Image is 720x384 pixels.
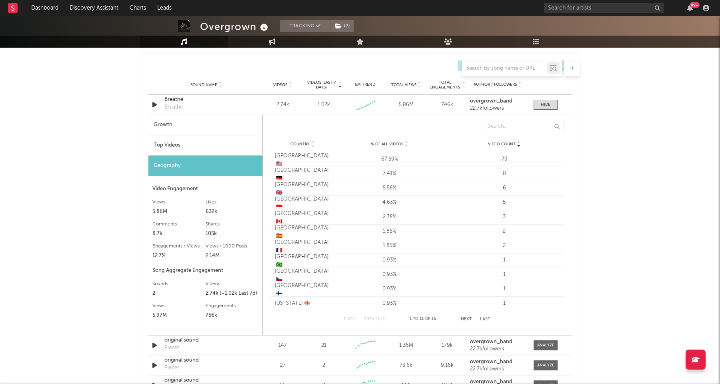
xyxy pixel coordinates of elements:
div: Overgrown [200,20,270,33]
button: Next [461,317,472,322]
div: 5.86M [388,101,425,109]
a: overgrown_band [470,99,526,104]
span: Total Engagements [429,80,461,90]
div: [GEOGRAPHIC_DATA] [275,253,330,269]
div: 73 [449,155,560,163]
div: 1 11 16 [401,314,445,324]
div: [GEOGRAPHIC_DATA] [275,167,330,182]
div: 2.74k [264,101,301,109]
div: Engagements / Views [152,241,206,251]
a: Breathe [164,96,248,104]
div: [GEOGRAPHIC_DATA] [275,239,330,254]
div: [GEOGRAPHIC_DATA] [275,152,330,168]
div: 1.85% [334,227,445,235]
a: original sound [164,356,248,364]
div: 105k [206,229,259,239]
button: Previous [364,317,385,322]
div: 22.7k followers [470,346,526,352]
div: 73.6k [388,362,425,370]
div: 7.41% [334,170,445,178]
span: Videos (last 7 days) [305,80,338,90]
span: 🇨🇦 [276,219,282,224]
div: 5.56% [334,184,445,192]
button: Tracking [280,20,330,32]
div: Geography [148,156,262,176]
div: 2.74k (+1.02k Last 7d) [206,289,259,298]
div: 1.36M [388,342,425,350]
div: 0.93% [334,285,445,293]
span: Country [290,142,310,147]
div: 1 [449,300,560,308]
div: 147 [264,342,301,350]
div: Growth [148,115,262,135]
div: 632k [206,207,259,217]
div: 5.97M [152,311,206,320]
div: 8.7k [152,229,206,239]
div: 2.14M [206,251,259,261]
button: (2) [330,20,354,32]
div: Pieces [164,364,180,372]
div: 12.7% [152,251,206,261]
div: 1 [449,271,560,279]
div: [US_STATE] [275,300,330,308]
div: 1 [449,285,560,293]
span: 🇪🇸 [276,233,282,239]
div: Shares [206,219,259,229]
div: 67.59% [334,155,445,163]
strong: overgrown_band [470,359,512,364]
span: 🇧🇷 [276,262,282,267]
div: 22.7k followers [470,366,526,372]
div: 21 [321,342,326,350]
div: Top Videos [148,135,262,156]
strong: overgrown_band [470,339,512,344]
span: 🇨🇿 [276,277,282,282]
div: Pieces [164,344,180,352]
span: ( 2 ) [330,20,354,32]
div: Song Aggregate Engagement [152,266,258,275]
div: 27 [264,362,301,370]
a: original sound [164,336,248,344]
button: Last [480,317,490,322]
span: Videos [273,82,287,87]
div: Video Engagement [152,184,258,194]
div: 1.02k [318,101,330,109]
span: % of all Videos [371,142,403,147]
span: 🇫🇮 [276,291,282,296]
div: 5 [449,199,560,207]
div: 99 + [690,2,700,8]
a: overgrown_band [470,339,526,345]
div: Breathe [164,103,183,111]
span: Video Count [488,142,516,147]
div: [GEOGRAPHIC_DATA] [275,210,330,225]
div: Videos [206,279,259,289]
div: 2.78% [334,213,445,221]
span: 🇩🇪 [276,176,282,181]
span: Sound Name [190,82,217,87]
div: 1 [449,256,560,264]
div: [GEOGRAPHIC_DATA] [275,195,330,211]
div: 6M Trend [346,82,384,88]
div: 0.93% [334,256,445,264]
div: 2 [449,242,560,250]
span: 🇬🇧 [276,190,282,195]
input: Search by song name or URL [462,65,547,72]
a: overgrown_band [470,359,526,365]
div: 9.16k [429,362,466,370]
div: [GEOGRAPHIC_DATA] [275,181,330,197]
div: 6 [449,184,560,192]
div: Sounds [152,279,206,289]
div: Views [152,301,206,311]
div: 179k [429,342,466,350]
div: Views [152,197,206,207]
div: 2 [449,227,560,235]
div: 3 [449,213,560,221]
div: 8 [449,170,560,178]
button: First [344,317,356,322]
div: Views / 1000 Posts [206,241,259,251]
div: 0.93% [334,300,445,308]
div: 756k [206,311,259,320]
div: 5.86M [152,207,206,217]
